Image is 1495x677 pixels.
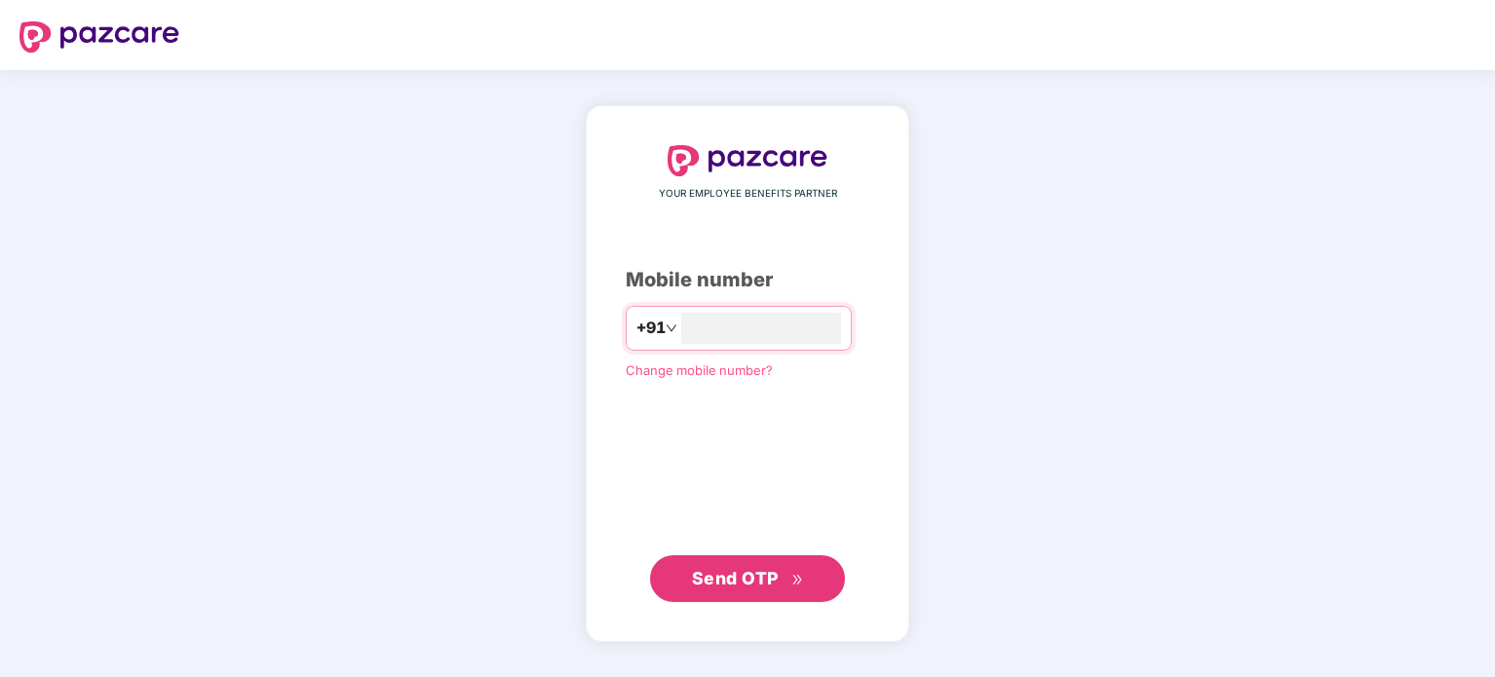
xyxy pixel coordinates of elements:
[626,362,773,378] a: Change mobile number?
[19,21,179,53] img: logo
[650,555,845,602] button: Send OTPdouble-right
[692,568,779,588] span: Send OTP
[791,574,804,586] span: double-right
[668,145,827,176] img: logo
[659,186,837,202] span: YOUR EMPLOYEE BENEFITS PARTNER
[626,265,869,295] div: Mobile number
[666,322,677,334] span: down
[636,316,666,340] span: +91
